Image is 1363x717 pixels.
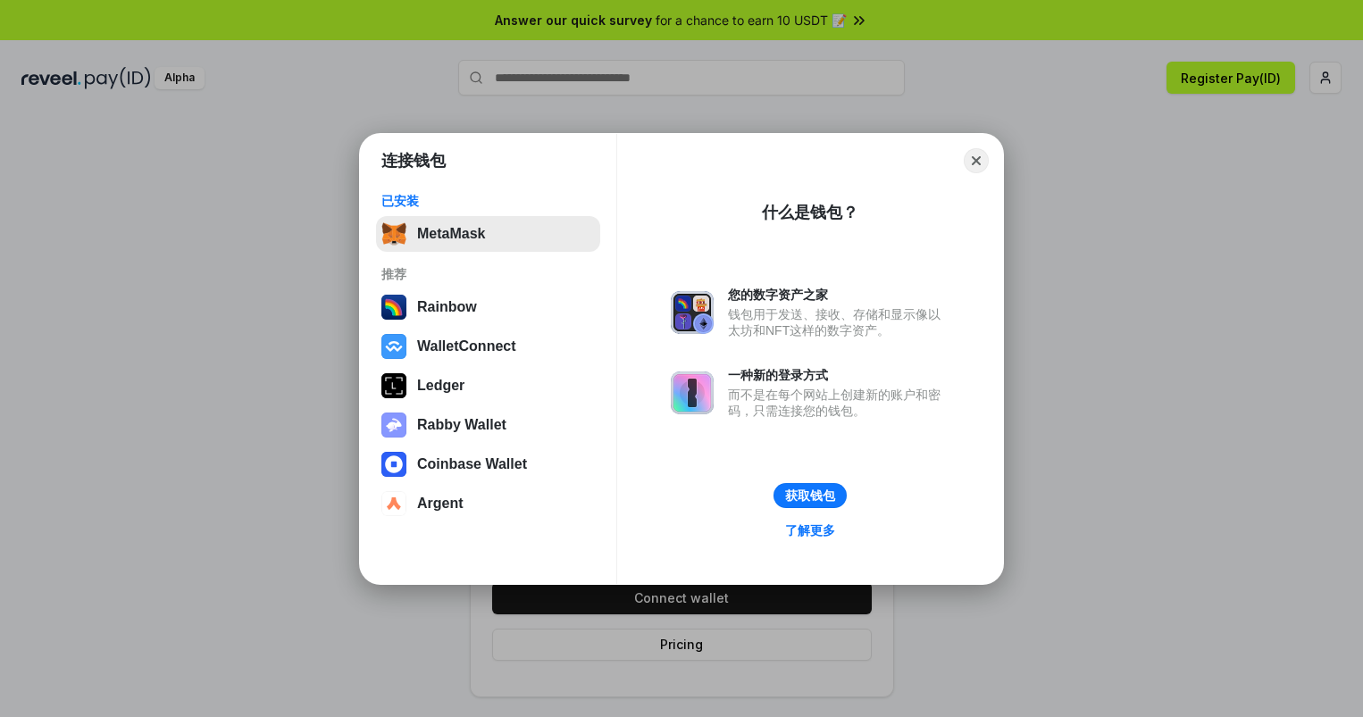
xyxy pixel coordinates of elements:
button: Argent [376,486,600,521]
button: Rabby Wallet [376,407,600,443]
img: svg+xml,%3Csvg%20xmlns%3D%22http%3A%2F%2Fwww.w3.org%2F2000%2Fsvg%22%20fill%3D%22none%22%20viewBox... [671,371,714,414]
button: Rainbow [376,289,600,325]
div: Rabby Wallet [417,417,506,433]
button: Close [964,148,989,173]
img: svg+xml,%3Csvg%20width%3D%2228%22%20height%3D%2228%22%20viewBox%3D%220%200%2028%2028%22%20fill%3D... [381,334,406,359]
button: 获取钱包 [773,483,847,508]
div: WalletConnect [417,338,516,354]
div: MetaMask [417,226,485,242]
div: 获取钱包 [785,488,835,504]
button: Ledger [376,368,600,404]
img: svg+xml,%3Csvg%20xmlns%3D%22http%3A%2F%2Fwww.w3.org%2F2000%2Fsvg%22%20fill%3D%22none%22%20viewBox... [381,413,406,438]
div: 钱包用于发送、接收、存储和显示像以太坊和NFT这样的数字资产。 [728,306,949,338]
h1: 连接钱包 [381,150,446,171]
div: 而不是在每个网站上创建新的账户和密码，只需连接您的钱包。 [728,387,949,419]
img: svg+xml,%3Csvg%20xmlns%3D%22http%3A%2F%2Fwww.w3.org%2F2000%2Fsvg%22%20width%3D%2228%22%20height%3... [381,373,406,398]
button: Coinbase Wallet [376,446,600,482]
div: 推荐 [381,266,595,282]
div: Ledger [417,378,464,394]
div: Rainbow [417,299,477,315]
div: 已安装 [381,193,595,209]
img: svg+xml,%3Csvg%20fill%3D%22none%22%20height%3D%2233%22%20viewBox%3D%220%200%2035%2033%22%20width%... [381,221,406,246]
img: svg+xml,%3Csvg%20width%3D%2228%22%20height%3D%2228%22%20viewBox%3D%220%200%2028%2028%22%20fill%3D... [381,491,406,516]
button: WalletConnect [376,329,600,364]
img: svg+xml,%3Csvg%20width%3D%22120%22%20height%3D%22120%22%20viewBox%3D%220%200%20120%20120%22%20fil... [381,295,406,320]
div: Coinbase Wallet [417,456,527,472]
div: 一种新的登录方式 [728,367,949,383]
img: svg+xml,%3Csvg%20width%3D%2228%22%20height%3D%2228%22%20viewBox%3D%220%200%2028%2028%22%20fill%3D... [381,452,406,477]
div: Argent [417,496,464,512]
div: 什么是钱包？ [762,202,858,223]
a: 了解更多 [774,519,846,542]
button: MetaMask [376,216,600,252]
img: svg+xml,%3Csvg%20xmlns%3D%22http%3A%2F%2Fwww.w3.org%2F2000%2Fsvg%22%20fill%3D%22none%22%20viewBox... [671,291,714,334]
div: 了解更多 [785,522,835,538]
div: 您的数字资产之家 [728,287,949,303]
